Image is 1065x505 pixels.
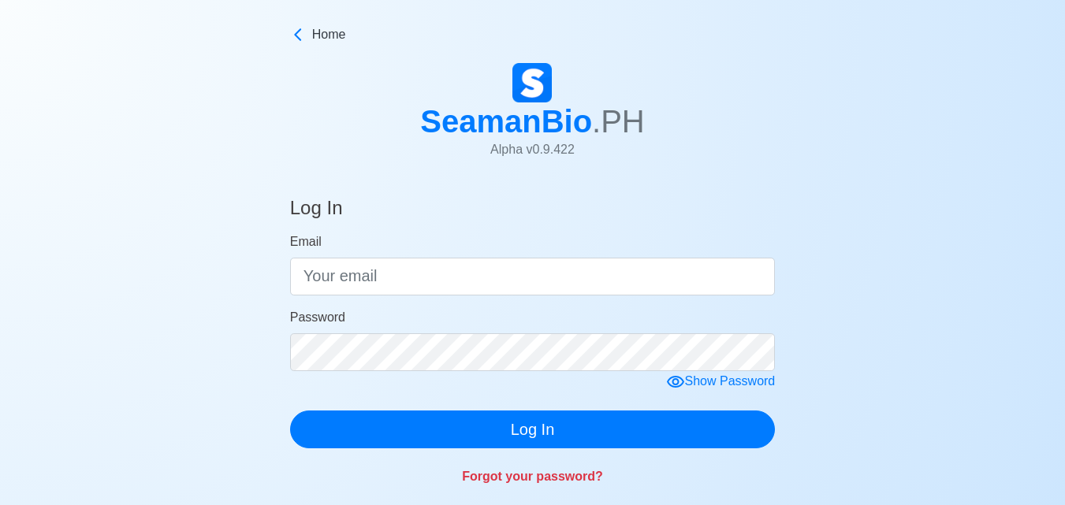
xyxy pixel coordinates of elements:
a: Forgot your password? [462,470,603,483]
span: Email [290,235,322,248]
h1: SeamanBio [420,102,645,140]
input: Your email [290,258,776,295]
img: Logo [512,63,552,102]
p: Alpha v 0.9.422 [420,140,645,159]
div: Show Password [666,372,776,392]
h4: Log In [290,197,343,226]
span: Password [290,310,345,324]
span: Home [312,25,346,44]
a: Home [290,25,776,44]
button: Log In [290,410,776,448]
a: SeamanBio.PHAlpha v0.9.422 [420,63,645,172]
span: .PH [592,104,645,139]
